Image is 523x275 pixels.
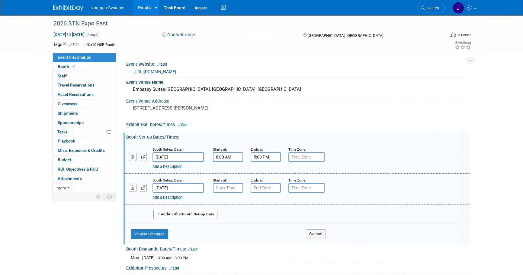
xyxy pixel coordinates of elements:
small: Booth Set-up Date: [152,178,182,182]
div: Exhibit Hall Dates/Times: [126,120,470,128]
span: Travel Reservations [58,83,95,87]
div: Event Venue Name: [126,78,470,85]
span: Shipments [58,111,78,116]
span: to [66,32,72,37]
div: Event Venue Address: [126,97,470,104]
small: Time Zone: [288,178,306,182]
td: [DATE] [142,255,155,261]
a: Add a Description [152,195,182,200]
input: End Time [251,152,281,162]
a: Giveaways [53,100,116,109]
input: Start Time [213,183,243,193]
a: Edit [157,62,167,67]
a: [URL][DOMAIN_NAME] [133,69,176,74]
input: Time Zone [288,152,325,162]
input: Time Zone [288,183,325,193]
span: Sponsorships [58,120,84,125]
a: Add a Description [152,164,182,169]
div: Embassy Suites-[GEOGRAPHIC_DATA], [GEOGRAPHIC_DATA], [GEOGRAPHIC_DATA] [131,85,465,94]
span: Event Information [58,55,91,60]
button: Save Changes [131,229,168,239]
a: Tasks [53,128,116,137]
td: Personalize Event Tab Strip [93,193,104,201]
a: Shipments [53,109,116,118]
a: Edit [178,123,188,127]
a: Sponsorships [53,118,116,127]
small: Time Zone: [288,147,306,152]
span: Tasks [57,129,68,134]
button: Considering [160,32,198,38]
a: Attachments [53,174,116,183]
span: Noregon Systems [91,5,124,10]
a: Edit [69,43,79,47]
pre: [STREET_ADDRESS][PERSON_NAME] [133,105,263,111]
span: 8:00 AM - 3:00 PM [158,256,188,260]
a: Edit [188,247,197,251]
small: Booth Set-up Date: [152,147,182,152]
span: Asset Reservations [58,92,94,97]
a: Edit [169,266,179,270]
div: Event Format [409,31,471,41]
a: Misc. Expenses & Credits [53,146,116,155]
span: Search [425,6,439,10]
span: Budget [58,157,71,162]
div: Exhibitor Prospectus: [126,264,470,271]
input: Date [152,152,204,162]
a: more [53,184,116,193]
input: Date [152,183,204,193]
a: ROI, Objectives & ROO [53,165,116,174]
div: Booth Dismantle Dates/Times: [126,244,470,252]
span: Attachments [58,176,82,181]
span: [GEOGRAPHIC_DATA], [GEOGRAPHIC_DATA] [307,33,383,38]
div: Booth Set-up Dates/Times: [126,133,470,140]
a: Playbook [53,137,116,146]
button: Cancel [306,229,326,238]
span: Another [168,212,182,216]
span: Misc. Expenses & Credits [58,148,105,153]
input: End Time [251,183,281,193]
div: Event Website: [126,60,470,67]
img: ExhibitDay [53,5,83,11]
a: Staff [53,72,116,81]
div: In-Person [457,33,471,37]
span: Giveaways [58,101,77,106]
button: AddAnotherBooth Set-up Date [153,210,217,219]
a: Search [417,3,445,13]
td: Toggle Event Tabs [104,193,116,201]
td: Mon. [131,255,142,261]
a: Event Information [53,53,116,62]
small: Starts at: [213,178,227,182]
small: Ends at: [251,147,264,152]
small: Starts at: [213,147,227,152]
span: Booth [58,64,76,69]
div: 2026 STN Expo East [51,18,436,29]
i: Booth reservation complete [72,65,75,68]
input: Start Time [213,152,243,162]
span: (6 days) [86,33,98,37]
span: Staff [58,74,67,78]
span: more [56,185,66,190]
small: Ends at: [251,178,264,182]
div: 10x10 NSP Booth [84,42,117,48]
span: [DATE] [DATE] [53,32,85,37]
td: Tags [53,41,79,48]
div: Event Rating [455,41,471,44]
a: Asset Reservations [53,90,116,99]
img: Format-Inperson.png [450,32,456,37]
a: Booth [53,62,116,71]
img: Johana Gil [453,2,464,14]
span: ROI, Objectives & ROO [58,167,98,172]
a: Travel Reservations [53,81,116,90]
a: Budget [53,156,116,165]
span: Playbook [58,139,75,143]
